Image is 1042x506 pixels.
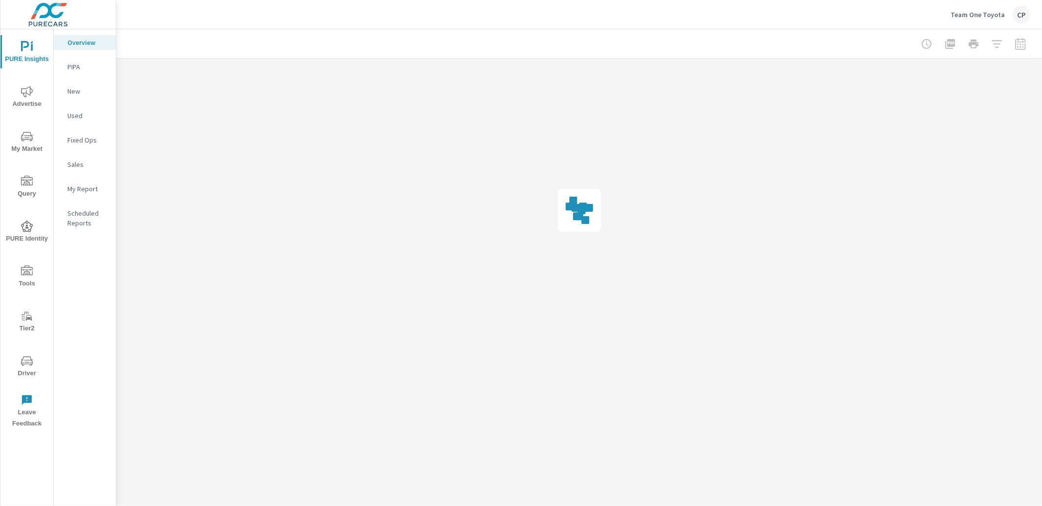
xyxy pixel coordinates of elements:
[0,29,53,433] div: nav menu
[54,133,116,147] div: Fixed Ops
[54,157,116,172] div: Sales
[67,208,108,228] p: Scheduled Reports
[951,10,1005,19] p: Team One Toyota
[3,355,50,379] span: Driver
[67,111,108,121] p: Used
[3,221,50,244] span: PURE Identity
[67,160,108,169] p: Sales
[3,310,50,334] span: Tier2
[67,62,108,72] p: PIPA
[3,41,50,65] span: PURE Insights
[54,206,116,230] div: Scheduled Reports
[3,394,50,429] span: Leave Feedback
[54,182,116,196] div: My Report
[3,265,50,289] span: Tools
[54,60,116,74] div: PIPA
[54,35,116,50] div: Overview
[3,131,50,155] span: My Market
[3,176,50,200] span: Query
[67,135,108,145] p: Fixed Ops
[1013,6,1030,23] div: CP
[3,86,50,110] span: Advertise
[54,84,116,99] div: New
[67,38,108,47] p: Overview
[67,86,108,96] p: New
[54,108,116,123] div: Used
[67,184,108,194] p: My Report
